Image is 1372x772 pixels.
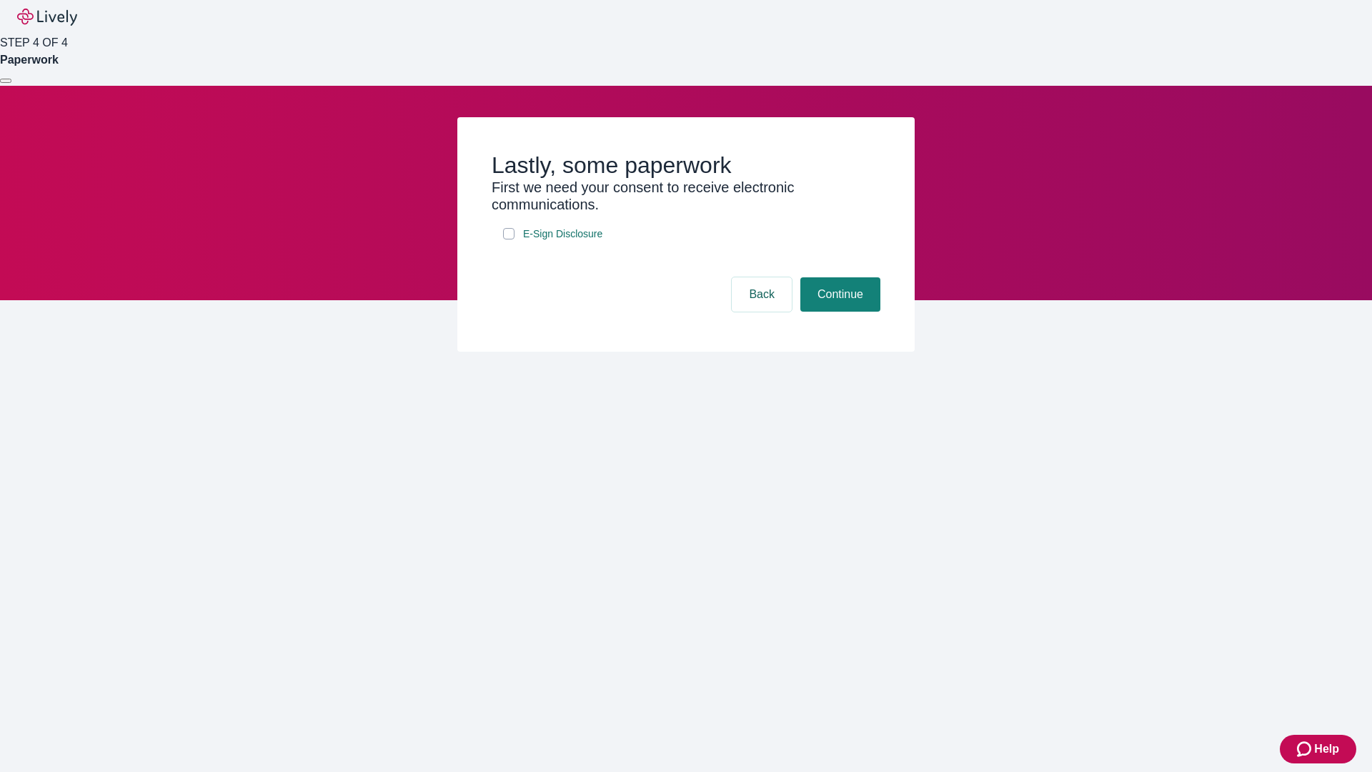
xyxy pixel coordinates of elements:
a: e-sign disclosure document [520,225,605,243]
span: Help [1314,741,1339,758]
svg: Zendesk support icon [1297,741,1314,758]
h3: First we need your consent to receive electronic communications. [492,179,880,213]
button: Continue [800,277,880,312]
button: Back [732,277,792,312]
button: Zendesk support iconHelp [1280,735,1356,763]
span: E-Sign Disclosure [523,227,602,242]
h2: Lastly, some paperwork [492,152,880,179]
img: Lively [17,9,77,26]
